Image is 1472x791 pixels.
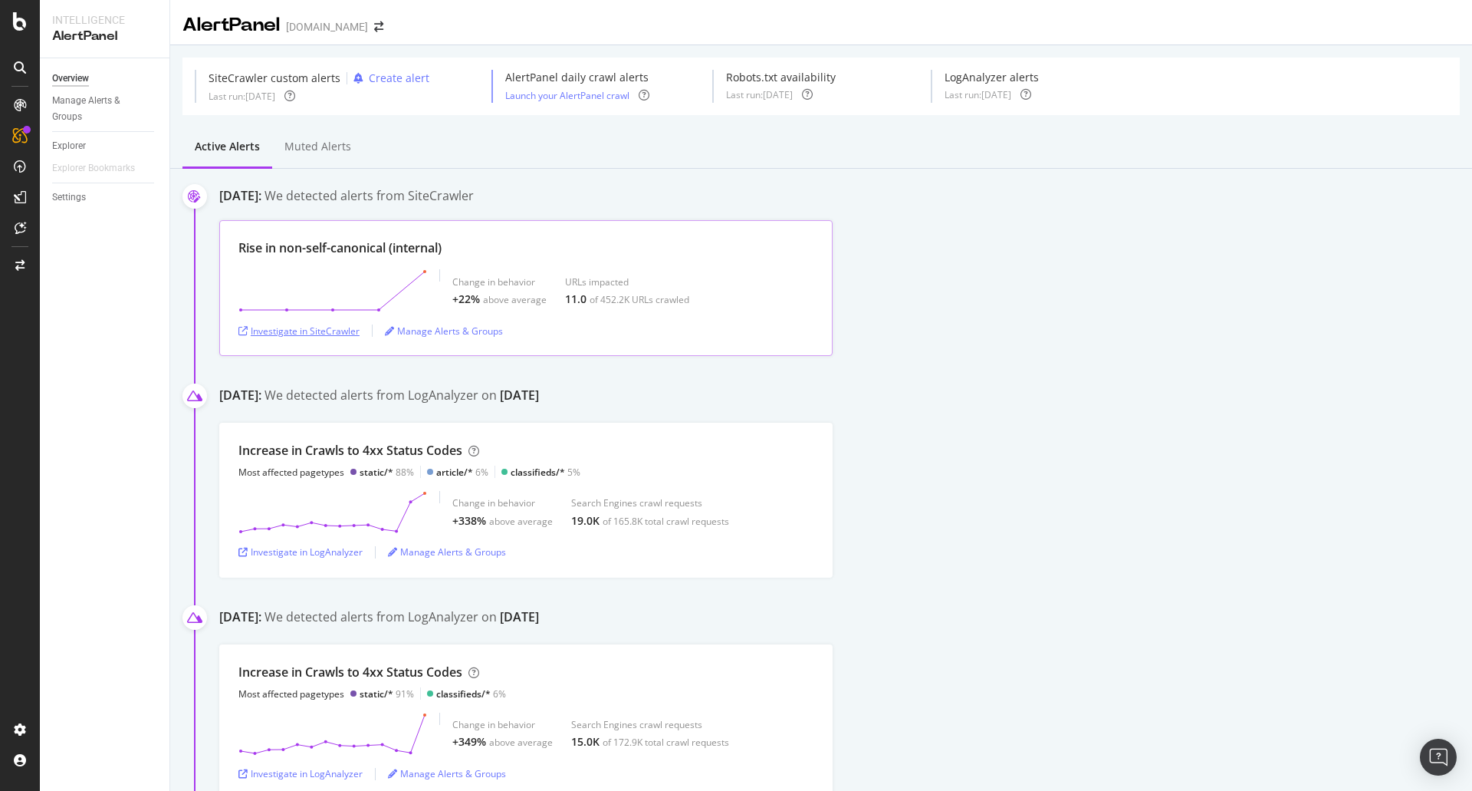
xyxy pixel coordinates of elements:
[284,139,351,154] div: Muted alerts
[238,325,360,338] a: Investigate in SiteCrawler
[52,71,159,87] a: Overview
[238,767,363,780] a: Investigate in LogAnalyzer
[238,442,462,460] div: Increase in Crawls to 4xx Status Codes
[238,545,363,559] a: Investigate in LogAnalyzer
[52,71,89,87] div: Overview
[238,318,360,343] button: Investigate in SiteCrawler
[52,138,159,154] a: Explorer
[571,734,600,750] div: 15.0K
[565,275,689,288] div: URLs impacted
[360,687,393,700] div: static/*
[286,19,368,35] div: [DOMAIN_NAME]
[52,12,157,28] div: Intelligence
[483,293,547,306] div: above average
[436,466,473,479] div: article/*
[565,292,586,307] div: 11.0
[182,12,280,38] div: AlertPanel
[195,139,260,154] div: Active alerts
[238,466,344,479] div: Most affected pagetypes
[238,664,462,681] div: Increase in Crawls to 4xx Status Codes
[219,608,261,629] div: [DATE]:
[603,736,729,749] div: of 172.9K total crawl requests
[489,736,553,749] div: above average
[590,293,689,306] div: of 452.2K URLs crawled
[360,466,414,479] div: 88%
[52,28,157,45] div: AlertPanel
[511,466,580,479] div: 5%
[209,90,275,103] div: Last run: [DATE]
[238,762,363,786] button: Investigate in LogAnalyzer
[571,718,729,731] div: Search Engines crawl requests
[374,21,383,32] div: arrow-right-arrow-left
[500,608,539,626] div: [DATE]
[500,387,539,404] div: [DATE]
[436,687,491,700] div: classifieds/*
[388,540,506,565] button: Manage Alerts & Groups
[52,93,144,125] div: Manage Alerts & Groups
[52,160,150,176] a: Explorer Bookmarks
[452,718,553,731] div: Change in behavior
[219,387,261,407] div: [DATE]:
[945,70,1039,85] div: LogAnalyzer alerts
[360,466,393,479] div: static/*
[726,70,836,85] div: Robots.txt availability
[505,70,649,85] div: AlertPanel daily crawl alerts
[52,190,159,206] a: Settings
[360,687,414,700] div: 91%
[452,734,486,750] div: +349%
[511,466,565,479] div: classifieds/*
[52,138,86,154] div: Explorer
[603,515,729,528] div: of 165.8K total crawl requests
[264,608,539,629] div: We detected alerts from LogAnalyzer on
[264,387,539,407] div: We detected alerts from LogAnalyzer on
[1420,739,1457,776] div: Open Intercom Messenger
[452,513,486,529] div: +338%
[388,762,506,786] button: Manage Alerts & Groups
[238,239,442,257] div: Rise in non-self-canonical (internal)
[52,93,159,125] a: Manage Alerts & Groups
[369,71,429,86] div: Create alert
[489,515,553,528] div: above average
[452,496,553,509] div: Change in behavior
[571,513,600,529] div: 19.0K
[726,88,793,101] div: Last run: [DATE]
[264,187,474,205] div: We detected alerts from SiteCrawler
[436,687,506,700] div: 6%
[388,545,506,559] a: Manage Alerts & Groups
[219,187,261,205] div: [DATE]:
[452,292,480,307] div: +22%
[436,466,488,479] div: 6%
[52,160,135,176] div: Explorer Bookmarks
[505,89,629,102] a: Launch your AlertPanel crawl
[347,70,429,87] button: Create alert
[209,71,340,86] div: SiteCrawler custom alerts
[238,540,363,565] button: Investigate in LogAnalyzer
[945,88,1011,101] div: Last run: [DATE]
[571,496,729,509] div: Search Engines crawl requests
[505,88,629,103] button: Launch your AlertPanel crawl
[238,687,344,700] div: Most affected pagetypes
[385,318,503,343] button: Manage Alerts & Groups
[52,190,86,206] div: Settings
[385,325,503,338] a: Manage Alerts & Groups
[452,275,547,288] div: Change in behavior
[388,767,506,780] a: Manage Alerts & Groups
